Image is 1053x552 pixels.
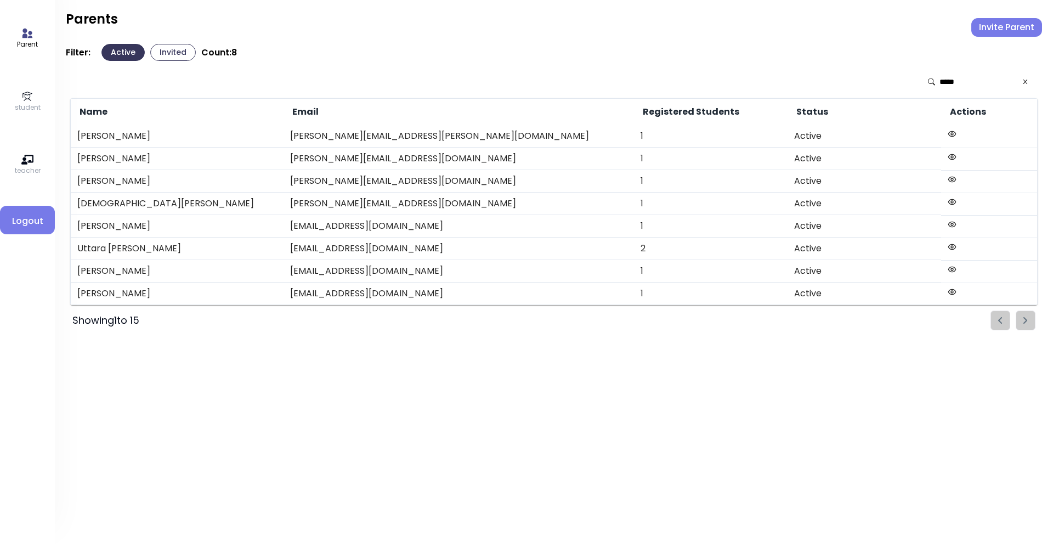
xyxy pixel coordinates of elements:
[71,215,284,238] td: [PERSON_NAME]
[101,44,145,61] button: Active
[15,154,41,176] a: teacher
[634,125,788,148] td: 1
[634,170,788,193] td: 1
[150,44,196,61] button: Invited
[71,170,284,193] td: [PERSON_NAME]
[284,215,633,238] td: [EMAIL_ADDRESS][DOMAIN_NAME]
[788,193,941,215] td: Active
[290,105,319,119] span: Email
[634,238,788,260] td: 2
[788,260,941,283] td: Active
[66,11,118,27] h2: Parents
[71,260,284,283] td: [PERSON_NAME]
[71,125,284,148] td: [PERSON_NAME]
[15,166,41,176] p: teacher
[284,148,633,170] td: [PERSON_NAME][EMAIL_ADDRESS][DOMAIN_NAME]
[634,260,788,283] td: 1
[71,193,284,215] td: [DEMOGRAPHIC_DATA][PERSON_NAME]
[284,238,633,260] td: [EMAIL_ADDRESS][DOMAIN_NAME]
[15,103,41,112] p: student
[284,260,633,283] td: [EMAIL_ADDRESS][DOMAIN_NAME]
[794,105,828,119] span: Status
[71,283,284,305] td: [PERSON_NAME]
[9,215,46,228] span: Logout
[284,283,633,305] td: [EMAIL_ADDRESS][DOMAIN_NAME]
[788,170,941,193] td: Active
[990,311,1035,330] ul: Pagination
[788,125,941,148] td: Active
[17,27,38,49] a: Parent
[788,238,941,260] td: Active
[284,170,633,193] td: [PERSON_NAME][EMAIL_ADDRESS][DOMAIN_NAME]
[788,215,941,238] td: Active
[634,283,788,305] td: 1
[71,148,284,170] td: [PERSON_NAME]
[72,313,139,328] div: Showing 1 to 15
[634,193,788,215] td: 1
[634,215,788,238] td: 1
[788,283,941,305] td: Active
[77,105,107,119] span: Name
[284,193,633,215] td: [PERSON_NAME][EMAIL_ADDRESS][DOMAIN_NAME]
[284,125,633,148] td: [PERSON_NAME][EMAIL_ADDRESS][PERSON_NAME][DOMAIN_NAME]
[71,238,284,260] td: Uttara [PERSON_NAME]
[201,47,237,58] p: Count: 8
[788,148,941,170] td: Active
[634,148,788,170] td: 1
[15,91,41,112] a: student
[17,40,38,49] p: Parent
[66,47,90,58] p: Filter:
[948,105,986,119] span: Actions
[971,18,1042,37] button: Invite Parent
[641,105,739,119] span: Registered Students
